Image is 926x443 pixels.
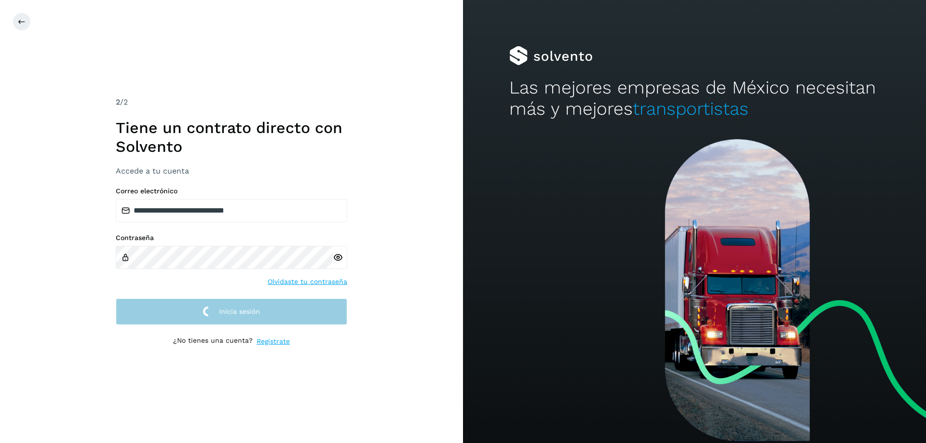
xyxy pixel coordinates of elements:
h2: Las mejores empresas de México necesitan más y mejores [509,77,880,120]
div: /2 [116,96,347,108]
label: Correo electrónico [116,187,347,195]
h1: Tiene un contrato directo con Solvento [116,119,347,156]
span: transportistas [633,98,749,119]
label: Contraseña [116,234,347,242]
a: Regístrate [257,336,290,347]
span: Inicia sesión [219,308,260,315]
h3: Accede a tu cuenta [116,166,347,175]
p: ¿No tienes una cuenta? [173,336,253,347]
a: Olvidaste tu contraseña [268,277,347,287]
button: Inicia sesión [116,298,347,325]
span: 2 [116,97,120,107]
